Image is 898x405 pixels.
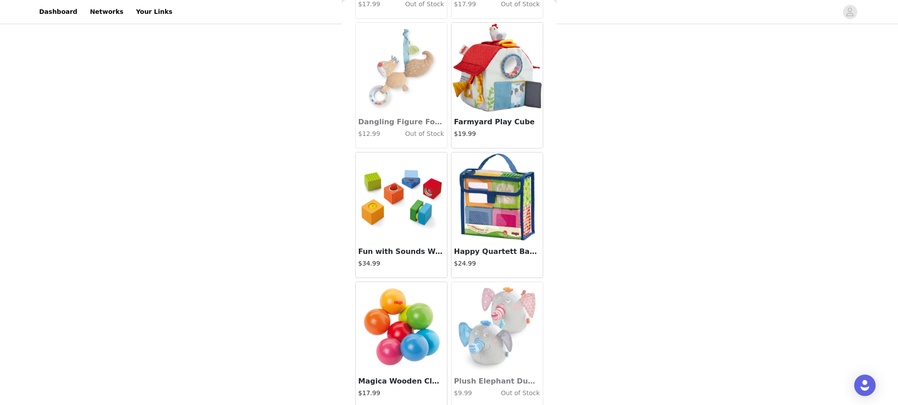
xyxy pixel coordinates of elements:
img: Dangling Figure Forest Friends Squirrel [357,23,446,112]
h3: Farmyard Play Cube [454,117,540,127]
h4: $12.99 [358,129,387,139]
h4: $9.99 [454,388,483,398]
h4: $34.99 [358,259,444,268]
h4: $19.99 [454,129,540,139]
a: Networks [85,2,129,22]
div: avatar [846,5,854,19]
h3: Happy Quartett Baby's 4 Piece Soft Block Set [454,246,540,257]
img: Fun with Sounds Wooden Discovery Blocks [357,152,446,242]
div: Open Intercom Messenger [854,375,876,396]
h3: Fun with Sounds Wooden Discovery Blocks [358,246,444,257]
h4: $17.99 [358,388,444,398]
h4: Out of Stock [483,388,540,398]
h3: Dangling Figure Forest Friends Squirrel [358,117,444,127]
a: Your Links [131,2,178,22]
img: Farmyard Play Cube [452,23,542,112]
h4: Out of Stock [387,129,444,139]
h3: Plush Elephant Duo - Noah & [PERSON_NAME] [454,376,540,387]
h4: $24.99 [454,259,540,268]
h3: Magica Wooden Clutching Toy [358,376,444,387]
a: Dashboard [34,2,83,22]
img: Magica Wooden Clutching Toy [357,282,446,371]
img: Happy Quartett Baby's 4 Piece Soft Block Set [452,152,542,242]
img: Plush Elephant Duo - Noah & Nellie [452,282,542,371]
